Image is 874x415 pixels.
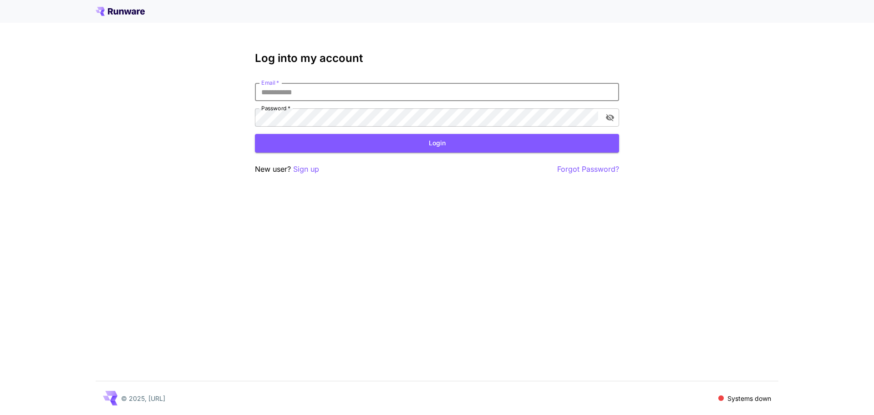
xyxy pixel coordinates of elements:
label: Email [261,79,279,87]
button: Login [255,134,619,153]
button: Sign up [293,164,319,175]
p: © 2025, [URL] [121,394,165,403]
label: Password [261,104,290,112]
button: Forgot Password? [557,164,619,175]
h3: Log into my account [255,52,619,65]
p: New user? [255,164,319,175]
p: Systems down [727,394,771,403]
button: toggle password visibility [602,109,618,126]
